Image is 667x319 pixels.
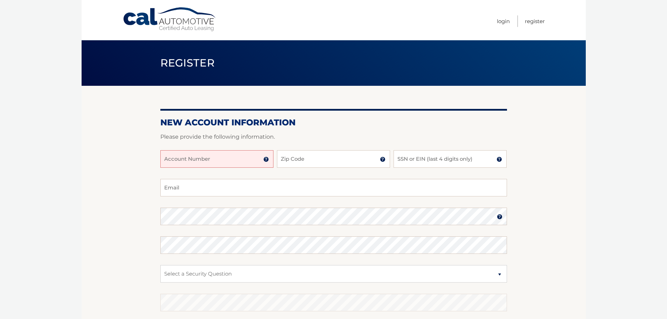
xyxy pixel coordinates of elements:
a: Cal Automotive [123,7,217,32]
span: Register [160,56,215,69]
input: SSN or EIN (last 4 digits only) [394,150,507,168]
h2: New Account Information [160,117,507,128]
img: tooltip.svg [263,157,269,162]
img: tooltip.svg [497,214,502,220]
a: Register [525,15,545,27]
img: tooltip.svg [496,157,502,162]
input: Email [160,179,507,196]
p: Please provide the following information. [160,132,507,142]
input: Zip Code [277,150,390,168]
input: Account Number [160,150,273,168]
img: tooltip.svg [380,157,385,162]
a: Login [497,15,510,27]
